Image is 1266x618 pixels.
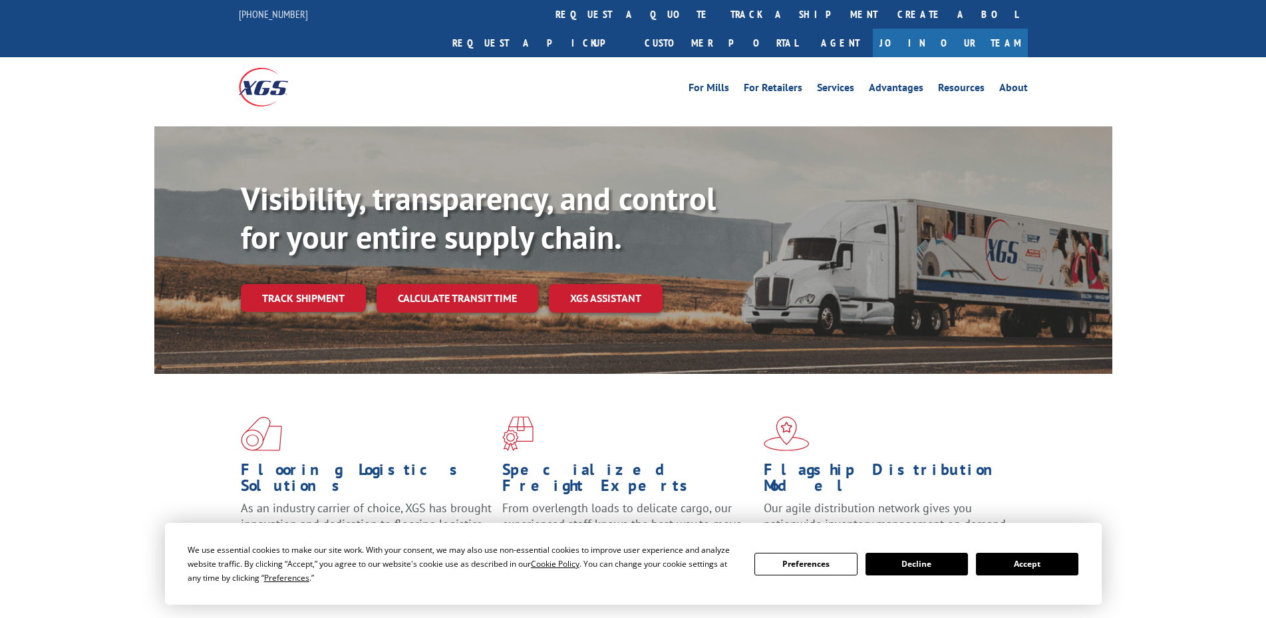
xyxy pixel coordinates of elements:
img: xgs-icon-flagship-distribution-model-red [764,416,810,451]
a: Customer Portal [635,29,808,57]
img: xgs-icon-focused-on-flooring-red [502,416,534,451]
div: Cookie Consent Prompt [165,523,1102,605]
p: From overlength loads to delicate cargo, our experienced staff knows the best way to move your fr... [502,500,754,559]
h1: Flooring Logistics Solutions [241,462,492,500]
a: For Retailers [744,82,802,97]
button: Decline [866,553,968,575]
span: Our agile distribution network gives you nationwide inventory management on demand. [764,500,1009,532]
a: About [999,82,1028,97]
button: Preferences [754,553,857,575]
b: Visibility, transparency, and control for your entire supply chain. [241,178,716,257]
a: For Mills [689,82,729,97]
h1: Specialized Freight Experts [502,462,754,500]
a: Advantages [869,82,923,97]
a: Agent [808,29,873,57]
a: [PHONE_NUMBER] [239,7,308,21]
a: Join Our Team [873,29,1028,57]
span: Preferences [264,572,309,583]
a: Resources [938,82,985,97]
button: Accept [976,553,1078,575]
a: Track shipment [241,284,366,312]
a: Calculate transit time [377,284,538,313]
span: Cookie Policy [531,558,579,569]
div: We use essential cookies to make our site work. With your consent, we may also use non-essential ... [188,543,738,585]
a: XGS ASSISTANT [549,284,663,313]
h1: Flagship Distribution Model [764,462,1015,500]
a: Request a pickup [442,29,635,57]
span: As an industry carrier of choice, XGS has brought innovation and dedication to flooring logistics... [241,500,492,547]
img: xgs-icon-total-supply-chain-intelligence-red [241,416,282,451]
a: Services [817,82,854,97]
